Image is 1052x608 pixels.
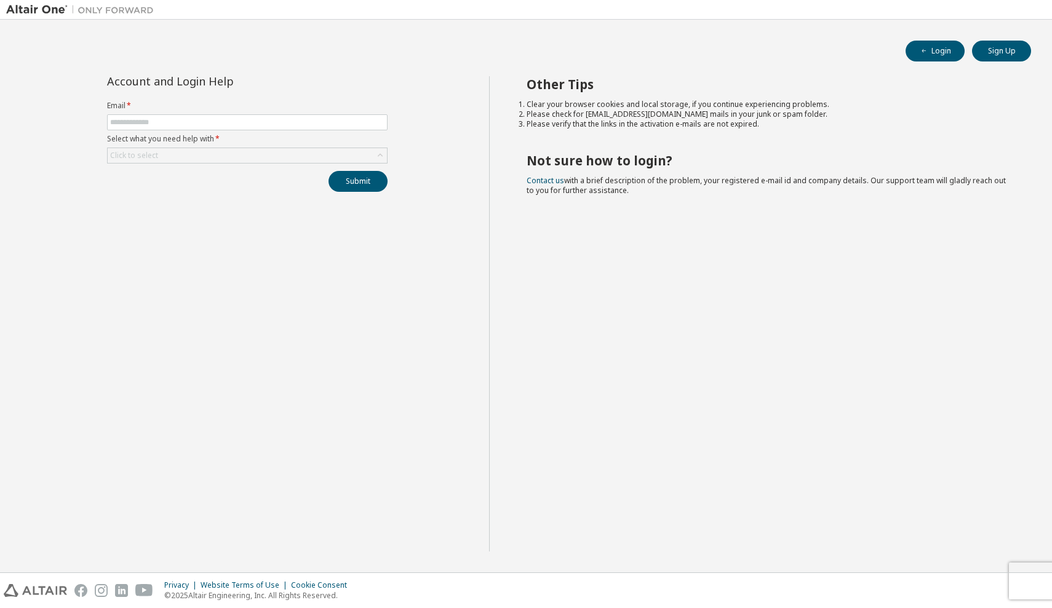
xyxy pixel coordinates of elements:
[291,580,354,590] div: Cookie Consent
[115,584,128,597] img: linkedin.svg
[135,584,153,597] img: youtube.svg
[527,175,564,186] a: Contact us
[107,76,332,86] div: Account and Login Help
[527,119,1010,129] li: Please verify that the links in the activation e-mails are not expired.
[201,580,291,590] div: Website Terms of Use
[527,100,1010,109] li: Clear your browser cookies and local storage, if you continue experiencing problems.
[74,584,87,597] img: facebook.svg
[329,171,388,192] button: Submit
[95,584,108,597] img: instagram.svg
[108,148,387,163] div: Click to select
[107,101,388,111] label: Email
[110,151,158,160] div: Click to select
[4,584,67,597] img: altair_logo.svg
[527,175,1006,195] span: with a brief description of the problem, your registered e-mail id and company details. Our suppo...
[527,76,1010,92] h2: Other Tips
[164,590,354,601] p: © 2025 Altair Engineering, Inc. All Rights Reserved.
[6,4,160,16] img: Altair One
[906,41,965,61] button: Login
[527,109,1010,119] li: Please check for [EMAIL_ADDRESS][DOMAIN_NAME] mails in your junk or spam folder.
[107,134,388,144] label: Select what you need help with
[527,152,1010,168] h2: Not sure how to login?
[972,41,1031,61] button: Sign Up
[164,580,201,590] div: Privacy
